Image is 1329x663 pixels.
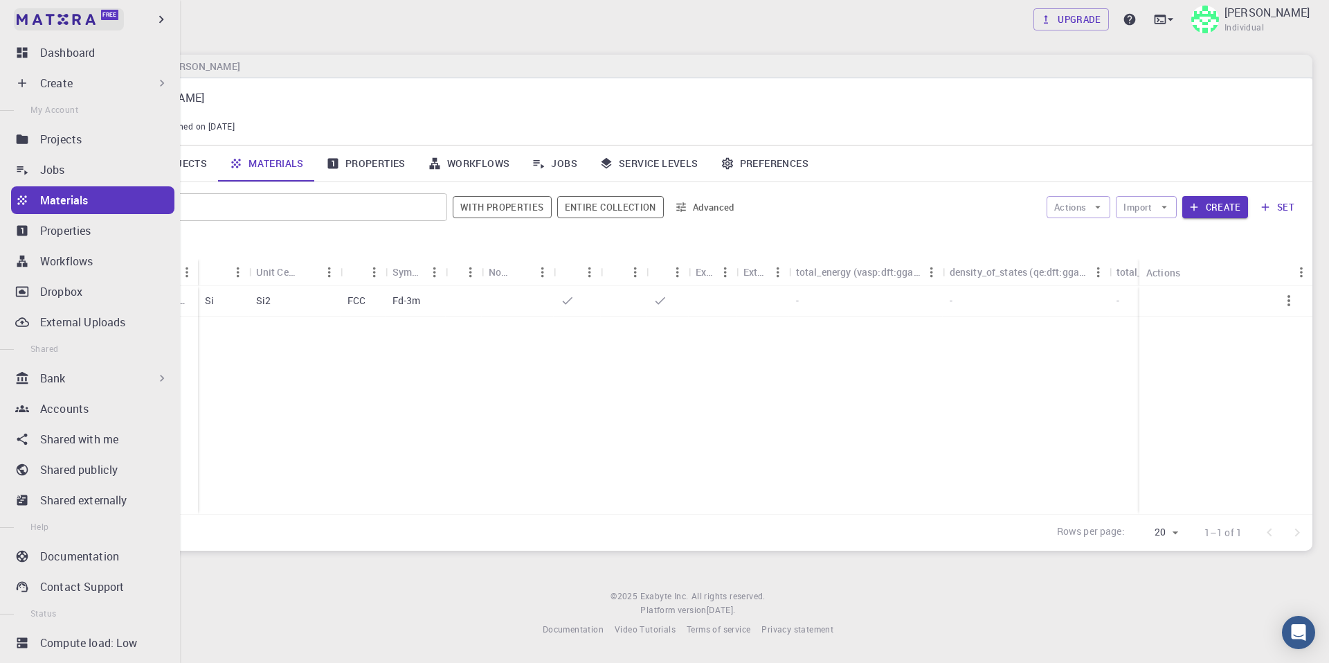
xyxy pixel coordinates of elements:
button: Menu [176,261,198,283]
a: Shared externally [11,486,174,514]
p: Contact Support [40,578,124,595]
a: Properties [11,217,174,245]
div: Open Intercom Messenger [1282,616,1315,649]
span: Status [30,608,56,619]
p: Properties [40,222,91,239]
div: Create [11,69,174,97]
button: Sort [347,261,370,283]
a: Service Levels [588,145,709,182]
div: Symmetry [386,258,446,285]
a: Documentation [11,542,174,570]
button: Menu [363,261,386,283]
p: [PERSON_NAME] [1224,4,1310,21]
div: Lattice [341,258,386,285]
a: Video Tutorials [615,623,676,637]
button: Entire collection [557,196,664,218]
span: Privacy statement [761,624,833,635]
span: Filter throughout whole library including sets (folders) [557,196,664,218]
p: Fd-3m [392,294,421,308]
div: - [789,286,943,317]
p: Si2 [256,294,271,308]
a: Contact Support [11,573,174,601]
a: Preferences [709,145,820,182]
button: Menu [1087,261,1110,283]
a: Exabyte Inc. [640,590,689,603]
button: Sort [296,261,318,283]
span: Exabyte Inc. [640,590,689,601]
button: Menu [1290,261,1312,283]
button: Menu [460,261,482,283]
p: Compute load: Low [40,635,138,651]
button: Sort [608,261,630,283]
p: 1–1 of 1 [1204,526,1242,540]
a: Dashboard [11,39,174,67]
p: Accounts [40,400,89,417]
div: Non-periodic [489,258,509,285]
div: Tags [446,258,482,285]
button: Menu [767,261,789,283]
button: Menu [921,261,943,283]
p: FCC [347,294,365,308]
span: Terms of service [687,624,750,635]
span: My Account [30,104,78,115]
p: Dashboard [40,44,95,61]
span: [DATE] . [707,604,736,615]
button: Menu [424,261,446,283]
div: Default [554,258,601,285]
a: Materials [218,145,315,182]
button: Menu [714,261,736,283]
a: Accounts [11,395,174,423]
p: Rows per page: [1057,524,1125,540]
div: Shared [601,258,647,285]
a: Jobs [11,156,174,184]
button: Sort [205,261,227,283]
div: Public [647,258,689,285]
div: total_energy (vasp:dft:gga:pbe) [789,258,943,285]
a: Projects [11,125,174,153]
button: With properties [453,196,552,218]
h6: [PERSON_NAME] [159,59,239,74]
span: Platform version [640,603,706,617]
button: Advanced [669,196,741,218]
button: Menu [227,261,249,283]
span: Joined on [DATE] [166,120,235,134]
span: Video Tutorials [615,624,676,635]
div: density_of_states (qe:dft:gga:pbe) [943,258,1110,285]
span: Show only materials with calculated properties [453,196,552,218]
p: Shared externally [40,492,127,509]
button: Sort [509,261,532,283]
p: Dropbox [40,283,82,300]
div: Ext+lnk [689,258,736,285]
div: total_energy (vasp:dft:gga:pbe) [796,258,921,285]
div: Unit Cell Formula [256,258,296,285]
p: Jobs [40,161,65,178]
span: Individual [1224,21,1264,35]
p: Shared with me [40,431,118,448]
a: Workflows [11,247,174,275]
a: Workflows [417,145,521,182]
button: Menu [667,261,689,283]
img: tran van tam [1191,6,1219,33]
a: Terms of service [687,623,750,637]
div: density_of_states (qe:dft:gga:pbe) [950,258,1087,285]
img: logo [17,14,96,25]
a: Documentation [543,623,604,637]
a: Shared publicly [11,456,174,484]
div: Non-periodic [482,258,554,285]
a: Privacy statement [761,623,833,637]
span: Support [28,10,78,22]
a: Properties [315,145,417,182]
div: Unit Cell Formula [249,258,341,285]
a: [DATE]. [707,603,736,617]
button: Sort [653,261,676,283]
p: Shared publicly [40,461,118,478]
div: - [943,286,1110,317]
a: Upgrade [1033,8,1109,30]
div: Symmetry [392,258,424,285]
a: Compute load: Low [11,629,174,657]
div: Ext+lnk [696,258,714,285]
a: Materials [11,186,174,214]
div: - [1110,286,1242,317]
button: Import [1116,196,1176,218]
div: Actions [1146,259,1180,286]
